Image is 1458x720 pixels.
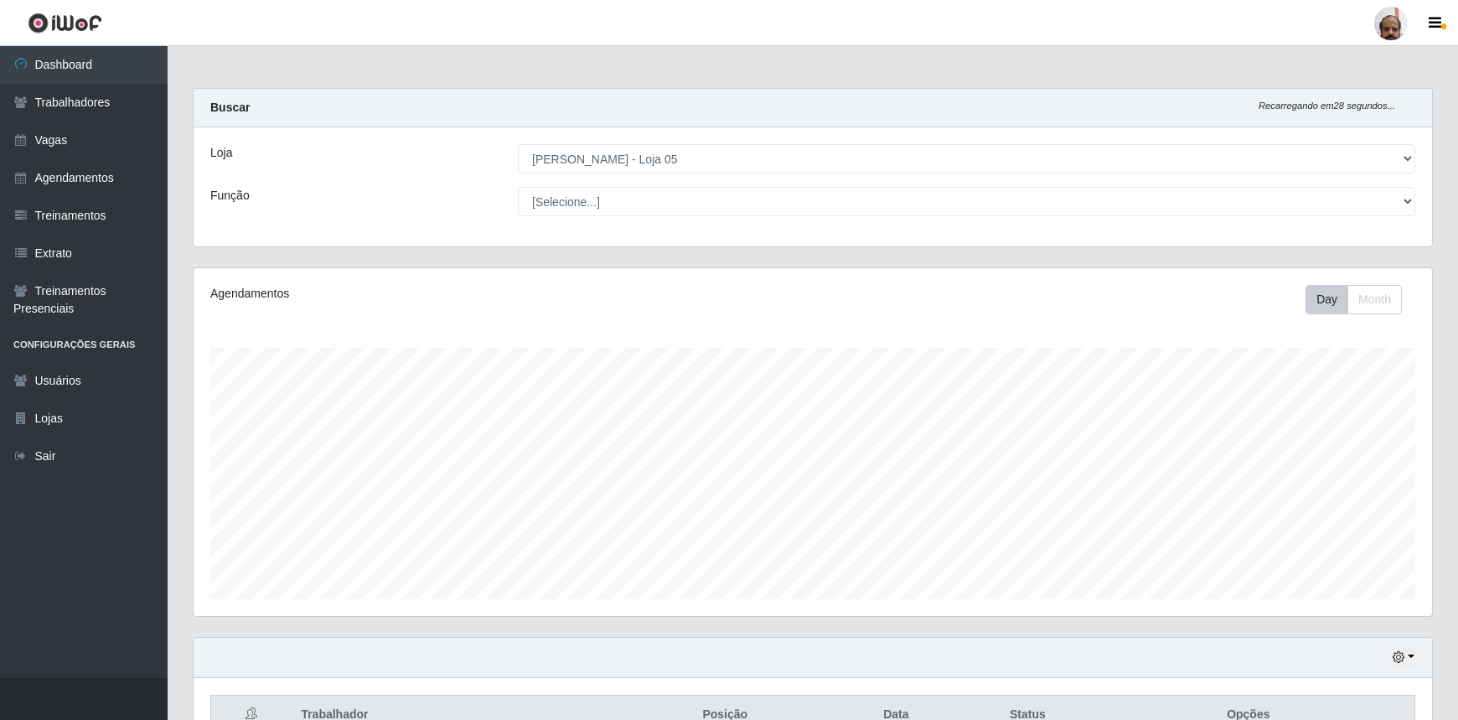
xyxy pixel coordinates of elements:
img: CoreUI Logo [28,13,102,34]
div: First group [1305,285,1402,314]
button: Day [1305,285,1348,314]
label: Função [210,187,250,205]
button: Month [1347,285,1402,314]
i: Recarregando em 28 segundos... [1259,101,1395,111]
label: Loja [210,144,232,162]
strong: Buscar [210,101,250,114]
div: Toolbar with button groups [1305,285,1415,314]
div: Agendamentos [210,285,698,303]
